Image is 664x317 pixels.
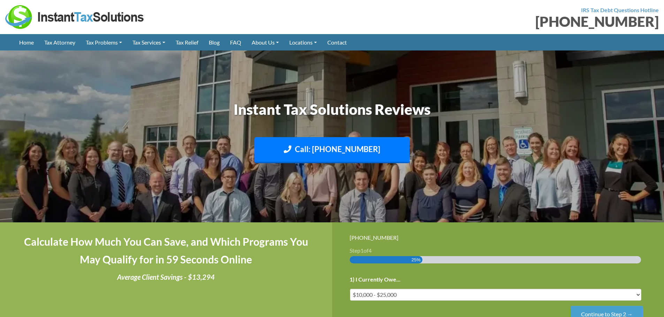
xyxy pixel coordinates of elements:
i: Average Client Savings - $13,294 [117,273,215,281]
span: 4 [368,247,372,254]
img: Instant Tax Solutions Logo [5,5,145,29]
h4: Calculate How Much You Can Save, and Which Programs You May Qualify for in 59 Seconds Online [17,233,315,268]
a: Call: [PHONE_NUMBER] [254,137,410,163]
a: Tax Attorney [39,34,81,50]
div: [PHONE_NUMBER] [337,15,659,29]
span: 1 [360,247,364,254]
div: [PHONE_NUMBER] [350,233,647,242]
a: Tax Problems [81,34,127,50]
a: Blog [204,34,225,50]
span: 25% [412,256,421,263]
strong: IRS Tax Debt Questions Hotline [581,7,659,13]
a: Home [14,34,39,50]
a: FAQ [225,34,246,50]
a: Tax Relief [170,34,204,50]
label: 1) I Currently Owe... [350,276,400,283]
h1: Instant Tax Solutions Reviews [139,99,526,120]
a: Instant Tax Solutions Logo [5,13,145,19]
a: Contact [322,34,352,50]
a: About Us [246,34,284,50]
h3: Step of [350,248,647,253]
a: Tax Services [127,34,170,50]
a: Locations [284,34,322,50]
